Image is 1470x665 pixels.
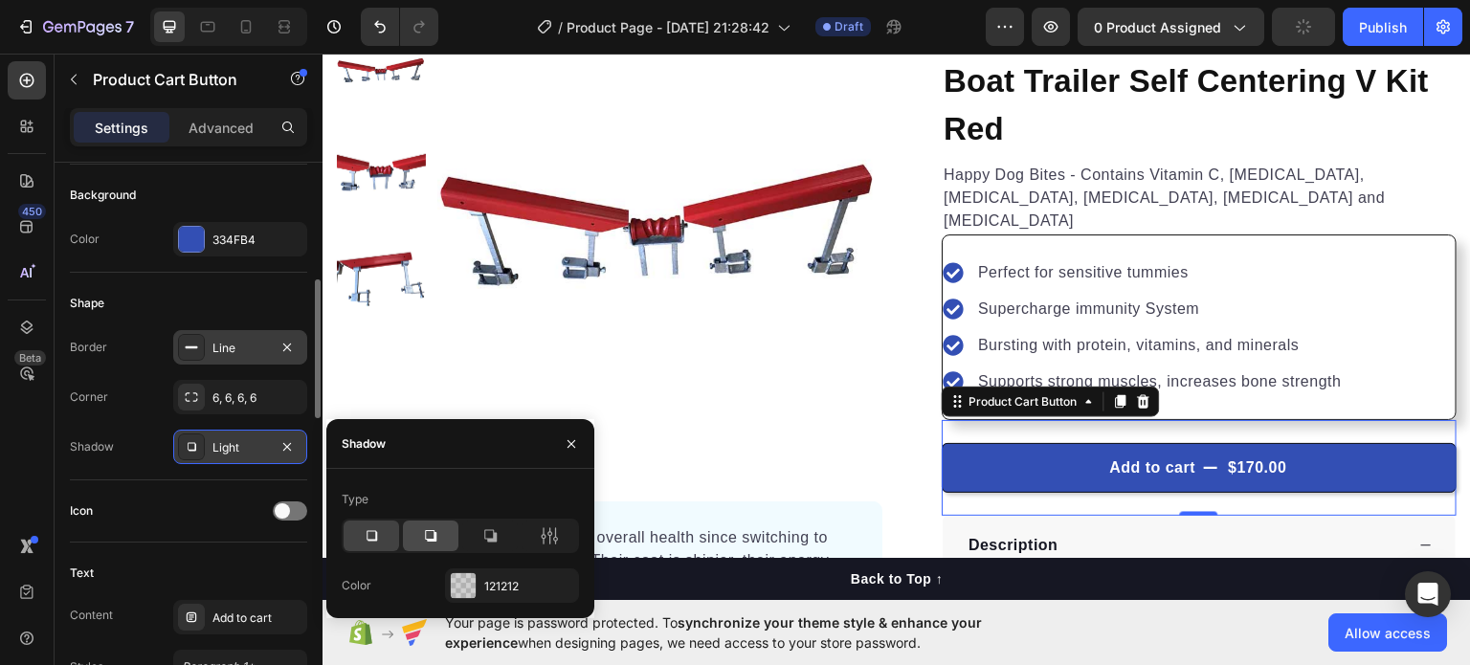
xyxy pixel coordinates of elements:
[8,8,143,46] button: 7
[70,607,113,624] div: Content
[70,502,93,520] div: Icon
[212,389,302,407] div: 6, 6, 6, 6
[1328,613,1447,652] button: Allow access
[70,565,94,582] div: Text
[93,68,256,91] p: Product Cart Button
[656,280,1019,303] p: Bursting with protein, vitamins, and minerals
[70,231,100,248] div: Color
[70,339,107,356] div: Border
[558,17,563,37] span: /
[342,577,371,594] div: Color
[1078,8,1264,46] button: 0 product assigned
[1345,623,1431,643] span: Allow access
[1359,17,1407,37] div: Publish
[1405,571,1451,617] div: Open Intercom Messenger
[18,204,46,219] div: 450
[212,439,268,456] div: Light
[70,388,108,406] div: Corner
[212,340,268,357] div: Line
[528,516,620,536] div: Back to Top ↑
[70,295,104,312] div: Shape
[189,118,254,138] p: Advanced
[567,17,769,37] span: Product Page - [DATE] 21:28:42
[1094,17,1221,37] span: 0 product assigned
[323,54,1470,600] iframe: Design area
[70,187,136,204] div: Background
[212,610,302,627] div: Add to cart
[125,15,134,38] p: 7
[445,614,982,651] span: synchronize your theme style & enhance your experience
[342,491,368,508] div: Type
[646,480,736,503] p: Description
[95,118,148,138] p: Settings
[445,612,1057,653] span: Your page is password protected. To when designing pages, we need access to your store password.
[903,401,966,428] div: $170.00
[14,350,46,366] div: Beta
[342,435,386,453] div: Shadow
[1343,8,1423,46] button: Publish
[835,18,863,35] span: Draft
[361,8,438,46] div: Undo/Redo
[619,389,1134,439] button: Add to cart
[212,232,302,249] div: 334FB4
[621,110,1132,179] p: Happy Dog Bites - Contains Vitamin C, [MEDICAL_DATA], [MEDICAL_DATA], [MEDICAL_DATA], [MEDICAL_DA...
[70,438,114,455] div: Shadow
[656,317,1019,340] p: Supports strong muscles, increases bone strength
[643,340,759,357] div: Product Cart Button
[656,244,1019,267] p: Supercharge immunity System
[656,208,1019,231] p: Perfect for sensitive tummies
[787,403,873,426] div: Add to cart
[484,578,574,595] div: 121212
